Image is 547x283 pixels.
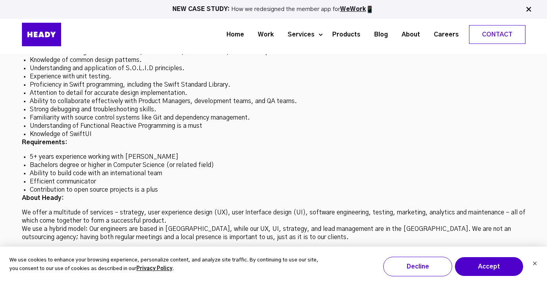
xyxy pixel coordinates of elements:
[366,5,374,13] img: app emoji
[22,195,64,201] strong: About Heady:
[30,64,518,73] li: Understanding and application of S.O.L.I.D principles.
[533,260,537,268] button: Dismiss cookie banner
[30,97,518,105] li: Ability to collaborate effectively with Product Managers, development teams, and QA teams.
[364,27,392,42] a: Blog
[22,209,525,241] p: We offer a multitude of services – strategy, user experience design (UX), user Interface design (...
[455,257,523,276] button: Accept
[30,73,518,81] li: Experience with unit testing.
[30,56,518,64] li: Knowledge of common design patterns.
[424,27,463,42] a: Careers
[469,25,525,44] a: Contact
[30,161,518,169] li: Bachelors degree or higher in Computer Science (or related field)
[4,5,543,13] p: How we redesigned the member app for
[81,25,525,44] div: Navigation Menu
[248,27,278,42] a: Work
[217,27,248,42] a: Home
[278,27,319,42] a: Services
[30,122,518,130] li: Understanding of Functional Reactive Programming is a must
[30,130,518,138] li: Knowledge of SwiftUI
[30,81,518,89] li: Proficiency in Swift programming, including the Swift Standard Library.
[22,23,61,46] img: Heady_Logo_Web-01 (1)
[30,186,518,194] li: Contribution to open source projects is a plus
[30,114,518,122] li: Familiarity with source control systems like Git and dependency management.
[136,265,172,274] a: Privacy Policy
[383,257,452,276] button: Decline
[322,27,364,42] a: Products
[30,178,518,186] li: Efficient communicator
[30,89,518,97] li: Attention to detail for accurate design implementation.
[392,27,424,42] a: About
[525,5,533,13] img: Close Bar
[30,105,518,114] li: Strong debugging and troubleshooting skills.
[30,153,518,161] li: 5+ years experience working with [PERSON_NAME]
[172,6,231,12] strong: NEW CASE STUDY:
[340,6,366,12] a: WeWork
[22,139,67,145] strong: Requirements:
[9,256,319,274] p: We use cookies to enhance your browsing experience, personalize content, and analyze site traffic...
[30,169,518,178] li: Ability to build code with an international team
